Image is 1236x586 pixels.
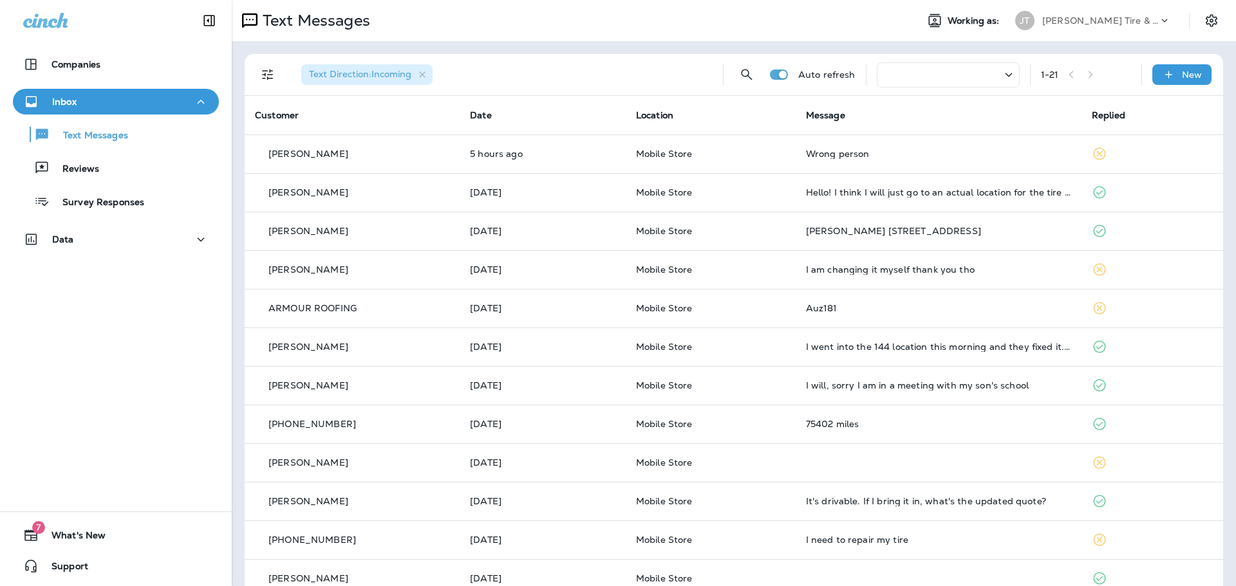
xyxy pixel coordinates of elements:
[636,457,693,468] span: Mobile Store
[806,496,1071,506] div: It's drivable. If I bring it in, what's the updated quote?
[13,226,219,252] button: Data
[32,521,45,534] span: 7
[257,11,370,30] p: Text Messages
[268,380,348,390] p: [PERSON_NAME]
[470,573,615,583] p: Sep 19, 2025 11:02 AM
[50,130,128,142] p: Text Messages
[806,419,1071,429] div: 75402 miles
[268,419,356,429] p: [PHONE_NUMBER]
[806,109,845,121] span: Message
[39,561,88,576] span: Support
[255,62,281,87] button: Filters
[268,264,348,275] p: [PERSON_NAME]
[1200,9,1223,32] button: Settings
[734,62,760,87] button: Search Messages
[191,8,227,33] button: Collapse Sidebar
[636,572,693,584] span: Mobile Store
[309,68,411,80] span: Text Direction : Incoming
[636,148,693,160] span: Mobile Store
[806,303,1071,313] div: Auz181
[470,380,615,390] p: Oct 2, 2025 03:16 PM
[798,69,856,80] p: Auto refresh
[268,303,357,313] p: ARMOUR ROOFING
[52,234,74,244] p: Data
[268,573,348,583] p: [PERSON_NAME]
[806,149,1071,159] div: Wrong person
[13,121,219,148] button: Text Messages
[470,457,615,468] p: Sep 30, 2025 08:46 AM
[806,535,1071,545] div: I need to repair my tire
[636,418,693,430] span: Mobile Store
[268,496,348,506] p: [PERSON_NAME]
[470,303,615,313] p: Oct 6, 2025 08:52 AM
[301,64,433,85] div: Text Direction:Incoming
[470,496,615,506] p: Sep 24, 2025 09:59 AM
[470,264,615,275] p: Oct 6, 2025 01:36 PM
[268,342,348,352] p: [PERSON_NAME]
[470,535,615,545] p: Sep 20, 2025 01:58 PM
[39,530,106,545] span: What's New
[806,380,1071,390] div: I will, sorry I am in a meeting with my son's school
[636,534,693,545] span: Mobile Store
[52,96,77,107] p: Inbox
[13,553,219,579] button: Support
[470,419,615,429] p: Oct 1, 2025 08:12 AM
[636,380,693,391] span: Mobile Store
[1042,15,1158,26] p: [PERSON_NAME] Tire & Auto
[806,342,1071,352] div: I went into the 144 location this morning and they fixed it. No longer needed. Thank you
[470,187,615,197] p: Oct 7, 2025 01:11 PM
[1182,69,1202,80] p: New
[948,15,1002,26] span: Working as:
[13,522,219,548] button: 7What's New
[636,495,693,507] span: Mobile Store
[50,163,99,176] p: Reviews
[806,264,1071,275] div: I am changing it myself thank you tho
[13,51,219,77] button: Companies
[636,187,693,198] span: Mobile Store
[255,109,299,121] span: Customer
[636,109,673,121] span: Location
[268,457,348,468] p: [PERSON_NAME]
[51,59,100,69] p: Companies
[268,187,348,197] p: [PERSON_NAME]
[806,226,1071,236] div: Bryon Mayers 8214 Arbor st Omaha Ne 68124
[470,226,615,236] p: Oct 7, 2025 07:15 AM
[1092,109,1125,121] span: Replied
[268,149,348,159] p: [PERSON_NAME]
[636,225,693,237] span: Mobile Store
[13,188,219,215] button: Survey Responses
[1015,11,1035,30] div: JT
[636,302,693,314] span: Mobile Store
[268,226,348,236] p: [PERSON_NAME]
[806,187,1071,197] div: Hello! I think I will just go to an actual location for the tire repair instead of doing the mobi...
[470,109,492,121] span: Date
[13,154,219,181] button: Reviews
[470,342,615,352] p: Oct 6, 2025 08:35 AM
[470,149,615,159] p: Oct 9, 2025 08:33 AM
[13,89,219,114] button: Inbox
[50,197,144,209] p: Survey Responses
[636,341,693,353] span: Mobile Store
[268,535,356,545] p: [PHONE_NUMBER]
[1041,69,1059,80] div: 1 - 21
[636,264,693,275] span: Mobile Store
